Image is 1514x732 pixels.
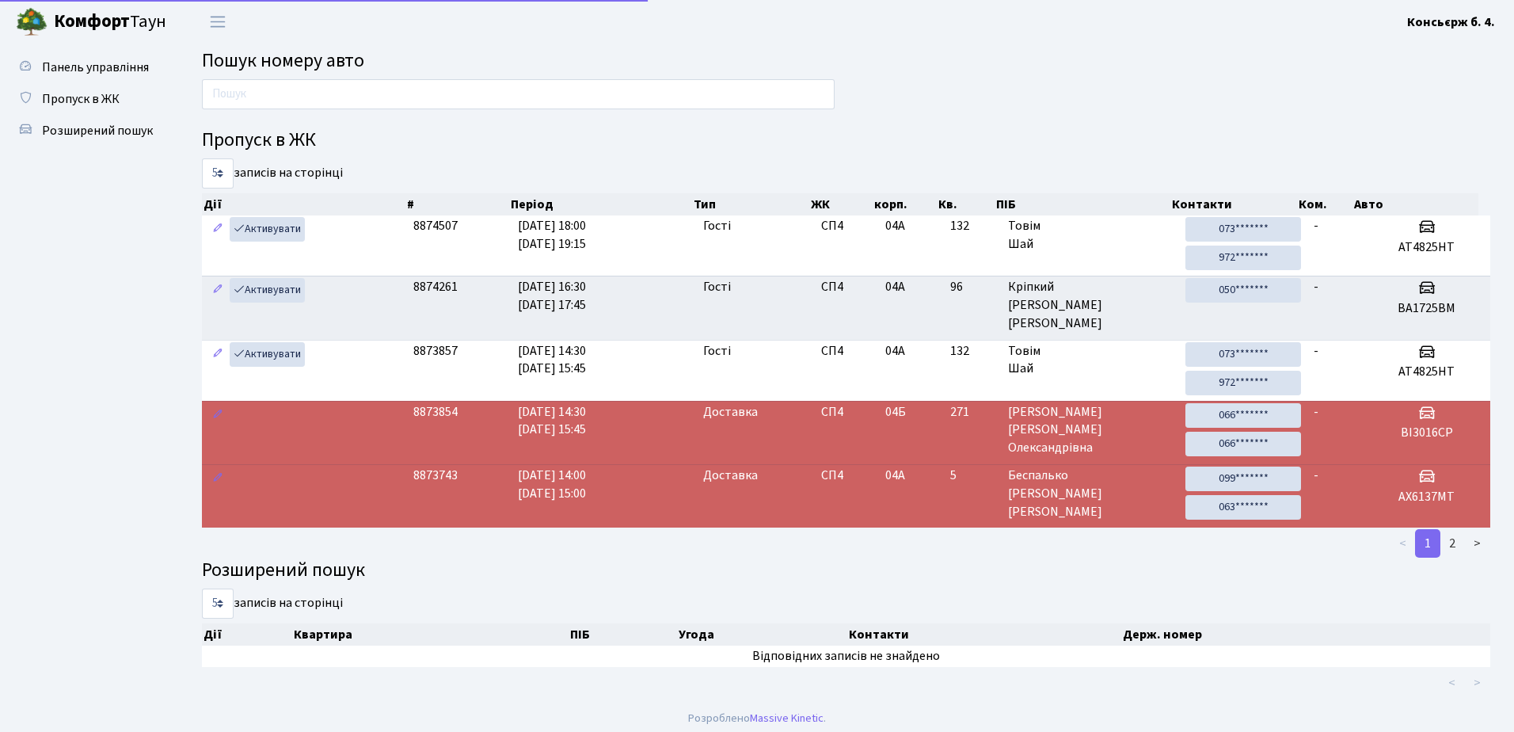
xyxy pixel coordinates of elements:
span: - [1314,342,1318,360]
span: 04А [885,278,905,295]
label: записів на сторінці [202,589,343,619]
th: Контакти [847,623,1120,646]
a: Редагувати [208,342,227,367]
th: # [405,193,509,215]
th: ЖК [809,193,872,215]
span: [DATE] 14:00 [DATE] 15:00 [518,467,586,502]
span: СП4 [821,467,872,485]
span: СП4 [821,403,872,421]
span: СП4 [821,342,872,360]
label: записів на сторінці [202,158,343,189]
span: Доставка [703,403,758,421]
h5: AT4825HT [1369,364,1484,379]
span: Панель управління [42,59,149,76]
th: ПІБ [569,623,677,646]
th: Дії [202,193,405,215]
span: [DATE] 16:30 [DATE] 17:45 [518,278,586,314]
span: Беспалько [PERSON_NAME] [PERSON_NAME] [1008,467,1173,521]
span: 132 [950,217,995,235]
span: - [1314,217,1318,234]
span: 8873854 [413,403,458,421]
h5: AT4825HT [1369,240,1484,255]
input: Пошук [202,79,835,109]
a: Пропуск в ЖК [8,83,166,115]
th: Кв. [937,193,995,215]
span: Товім Шай [1008,342,1173,379]
h5: АХ6137МТ [1369,490,1484,505]
span: Пошук номеру авто [202,47,364,74]
button: Переключити навігацію [198,9,238,35]
select: записів на сторінці [202,589,234,619]
span: 8874261 [413,278,458,295]
b: Консьєрж б. 4. [1407,13,1495,31]
span: Гості [703,217,731,235]
a: Редагувати [208,278,227,303]
span: Таун [54,9,166,36]
h4: Пропуск в ЖК [202,129,1490,152]
span: 132 [950,342,995,360]
td: Відповідних записів не знайдено [202,646,1490,667]
th: Дії [202,623,292,646]
th: Період [509,193,692,215]
span: 04Б [885,403,906,421]
span: 8873743 [413,467,458,484]
th: Ком. [1297,193,1352,215]
div: Розроблено . [688,710,826,727]
span: 04А [885,467,905,484]
span: 04А [885,342,905,360]
a: Активувати [230,278,305,303]
span: [DATE] 14:30 [DATE] 15:45 [518,403,586,439]
span: Товім Шай [1008,217,1173,254]
span: 5 [950,467,995,485]
span: - [1314,403,1318,421]
a: Розширений пошук [8,115,166,147]
span: 271 [950,403,995,421]
select: записів на сторінці [202,158,234,189]
span: 8873857 [413,342,458,360]
h4: Розширений пошук [202,559,1490,582]
span: Доставка [703,467,758,485]
a: Massive Kinetic [750,710,824,726]
span: Гості [703,342,731,360]
a: > [1464,529,1490,558]
img: logo.png [16,6,48,38]
span: 96 [950,278,995,296]
th: Тип [692,193,809,215]
a: Панель управління [8,51,166,83]
th: Авто [1352,193,1478,215]
span: - [1314,467,1318,484]
span: СП4 [821,217,872,235]
span: [DATE] 18:00 [DATE] 19:15 [518,217,586,253]
span: Кріпкий [PERSON_NAME] [PERSON_NAME] [1008,278,1173,333]
th: Квартира [292,623,569,646]
th: Держ. номер [1121,623,1490,646]
h5: ВА1725ВМ [1369,301,1484,316]
th: ПІБ [995,193,1170,215]
span: 8874507 [413,217,458,234]
span: Гості [703,278,731,296]
a: Редагувати [208,403,227,428]
h5: ВІ3016СР [1369,425,1484,440]
b: Комфорт [54,9,130,34]
a: Редагувати [208,217,227,242]
a: Активувати [230,217,305,242]
th: Угода [677,623,847,646]
span: СП4 [821,278,872,296]
a: Консьєрж б. 4. [1407,13,1495,32]
span: Пропуск в ЖК [42,90,120,108]
span: Розширений пошук [42,122,153,139]
a: 2 [1440,529,1465,558]
span: - [1314,278,1318,295]
a: Редагувати [208,467,227,491]
th: Контакти [1170,193,1297,215]
a: 1 [1415,529,1440,558]
span: [PERSON_NAME] [PERSON_NAME] Олександрівна [1008,403,1173,458]
span: [DATE] 14:30 [DATE] 15:45 [518,342,586,378]
th: корп. [873,193,938,215]
a: Активувати [230,342,305,367]
span: 04А [885,217,905,234]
